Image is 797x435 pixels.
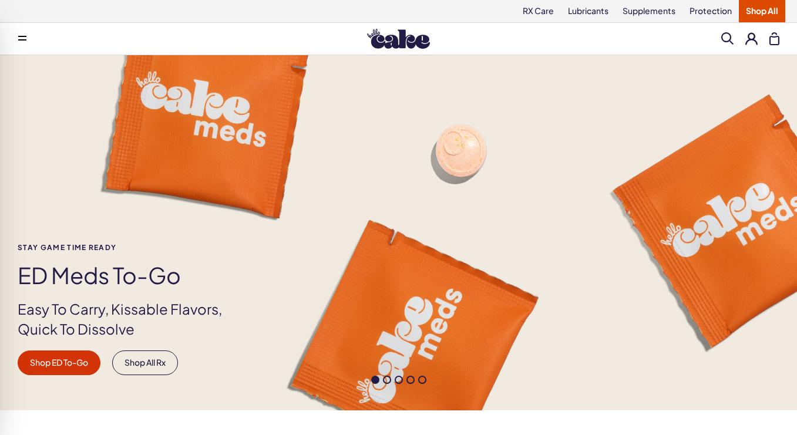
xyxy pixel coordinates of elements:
[112,350,178,375] a: Shop All Rx
[18,350,100,375] a: Shop ED To-Go
[18,263,242,288] h1: ED Meds to-go
[18,244,242,251] span: Stay Game time ready
[18,299,242,339] p: Easy To Carry, Kissable Flavors, Quick To Dissolve
[367,29,430,49] img: Hello Cake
